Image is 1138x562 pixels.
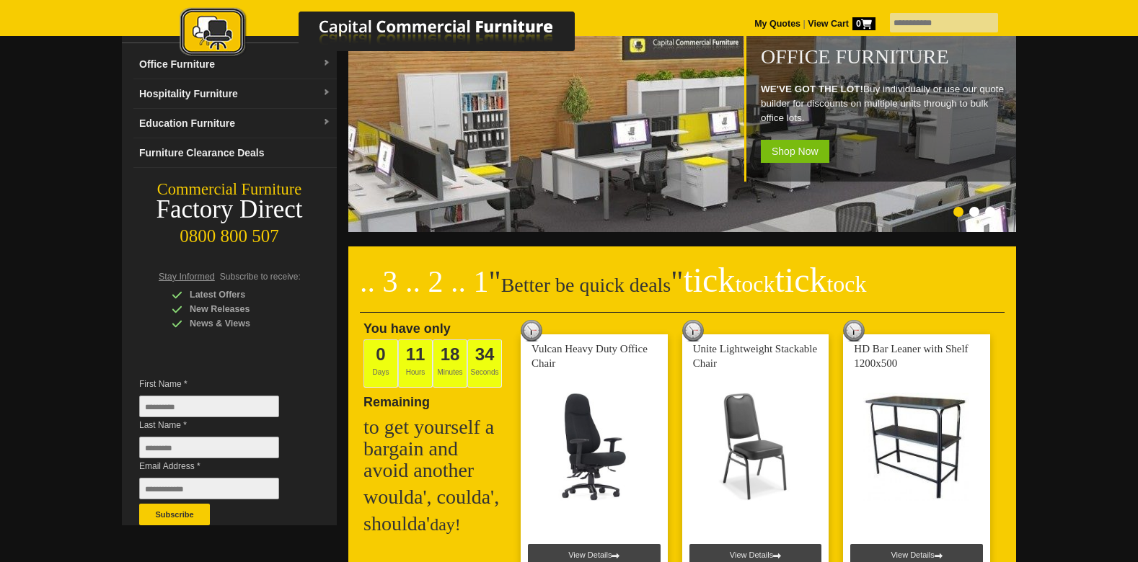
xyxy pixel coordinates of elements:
span: You have only [363,321,451,336]
div: News & Views [172,316,309,331]
span: Minutes [433,339,467,388]
strong: View Cart [808,19,875,29]
input: Last Name * [139,437,279,458]
span: " [671,265,866,298]
div: Factory Direct [122,200,337,220]
div: 0800 800 507 [122,219,337,246]
span: Days [363,339,398,388]
h2: woulda', coulda', [363,486,508,508]
span: tick tick [683,261,866,299]
span: 18 [441,344,460,364]
li: Page dot 1 [953,207,963,217]
span: 0 [852,17,875,30]
a: Education Furnituredropdown [133,109,337,138]
span: Email Address * [139,459,301,473]
span: 11 [406,344,425,364]
h2: Better be quick deals [360,269,1005,313]
img: Capital Commercial Furniture Logo [140,7,645,60]
span: Subscribe to receive: [220,272,301,282]
h2: to get yourself a bargain and avoid another [363,416,508,481]
input: First Name * [139,396,279,417]
li: Page dot 2 [969,207,979,217]
span: .. 3 .. 2 .. 1 [360,265,489,298]
a: View Cart0 [806,19,875,29]
h1: Office Furniture [761,46,1009,68]
span: " [489,265,501,298]
div: Latest Offers [172,287,309,302]
a: Office Furnituredropdown [133,50,337,79]
img: tick tock deal clock [521,320,542,342]
button: Subscribe [139,504,210,525]
a: Office Furniture WE'VE GOT THE LOT!Buy individually or use our quote builder for discounts on mul... [348,224,1019,234]
strong: WE'VE GOT THE LOT! [761,84,863,94]
a: Hospitality Furnituredropdown [133,79,337,109]
a: Capital Commercial Furniture Logo [140,7,645,64]
img: dropdown [322,89,331,97]
span: Last Name * [139,418,301,432]
a: Furniture Clearance Deals [133,138,337,168]
span: Hours [398,339,433,388]
span: tock [735,271,775,297]
div: New Releases [172,302,309,316]
span: day! [430,515,461,534]
span: tock [826,271,866,297]
span: Seconds [467,339,502,388]
h2: shoulda' [363,513,508,535]
li: Page dot 3 [985,207,995,217]
span: First Name * [139,377,301,391]
span: Shop Now [761,140,829,163]
span: 34 [475,344,495,364]
img: tick tock deal clock [843,320,865,342]
input: Email Address * [139,478,279,499]
span: Remaining [363,389,430,409]
img: dropdown [322,118,331,127]
p: Buy individually or use our quote builder for discounts on multiple units through to bulk office ... [761,82,1009,125]
a: My Quotes [754,19,800,29]
span: 0 [376,344,385,364]
span: Stay Informed [159,272,215,282]
img: tick tock deal clock [682,320,704,342]
div: Commercial Furniture [122,179,337,200]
